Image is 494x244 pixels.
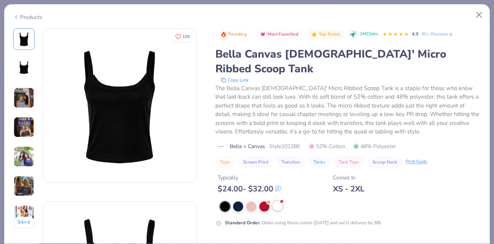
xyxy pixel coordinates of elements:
[421,31,453,38] a: 40+ Reviews
[333,174,364,182] div: Comes In
[215,157,235,167] button: Tops
[406,159,427,165] div: Print Guide
[220,31,227,38] img: Trending sort
[43,29,196,183] img: Front
[183,35,189,39] span: 125
[360,31,378,38] span: 1M Clicks
[13,217,35,228] button: 94+
[215,47,481,76] div: Bella Canvas [DEMOGRAPHIC_DATA]' Micro Ribbed Scoop Tank
[307,29,344,39] button: Badge Button
[267,32,298,36] span: Most Favorited
[255,29,302,39] button: Badge Button
[215,84,481,136] div: The Bella Canvas [DEMOGRAPHIC_DATA]' Micro Ribbed Scoop Tank is a staple for those who know that ...
[218,174,281,182] div: Typically
[216,29,251,39] button: Badge Button
[269,142,300,150] span: Style 1012BE
[215,143,226,150] img: brand logo
[230,142,265,150] span: Bella + Canvas
[309,157,330,167] button: Tanks
[239,157,273,167] button: Screen Print
[368,157,402,167] button: Scoop Neck
[277,157,305,167] button: Transfers
[14,87,34,108] img: User generated content
[14,176,34,196] img: User generated content
[15,59,33,78] img: Back
[309,142,345,150] span: 52% Cotton
[14,117,34,138] img: User generated content
[353,142,396,150] span: 48% Polyester
[218,76,251,84] button: copy to clipboard
[260,31,266,38] img: Most Favorited sort
[15,30,33,48] img: Front
[172,31,193,42] button: Like
[13,13,42,21] div: Products
[225,220,261,226] strong: Standard Order :
[412,31,418,37] span: 4.9
[218,184,281,194] div: $ 24.00 - $ 32.00
[14,146,34,167] img: User generated content
[334,157,364,167] button: Tank Tops
[228,32,247,36] span: Trending
[333,184,364,194] div: XS - 2XL
[472,8,487,22] button: Close
[225,219,382,226] div: Order using these colors [DATE] and we’ll delivery by 9/8.
[319,32,340,36] span: Top Rated
[382,28,409,41] div: 4.9 Stars
[311,31,317,38] img: Top Rated sort
[14,205,34,226] img: User generated content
